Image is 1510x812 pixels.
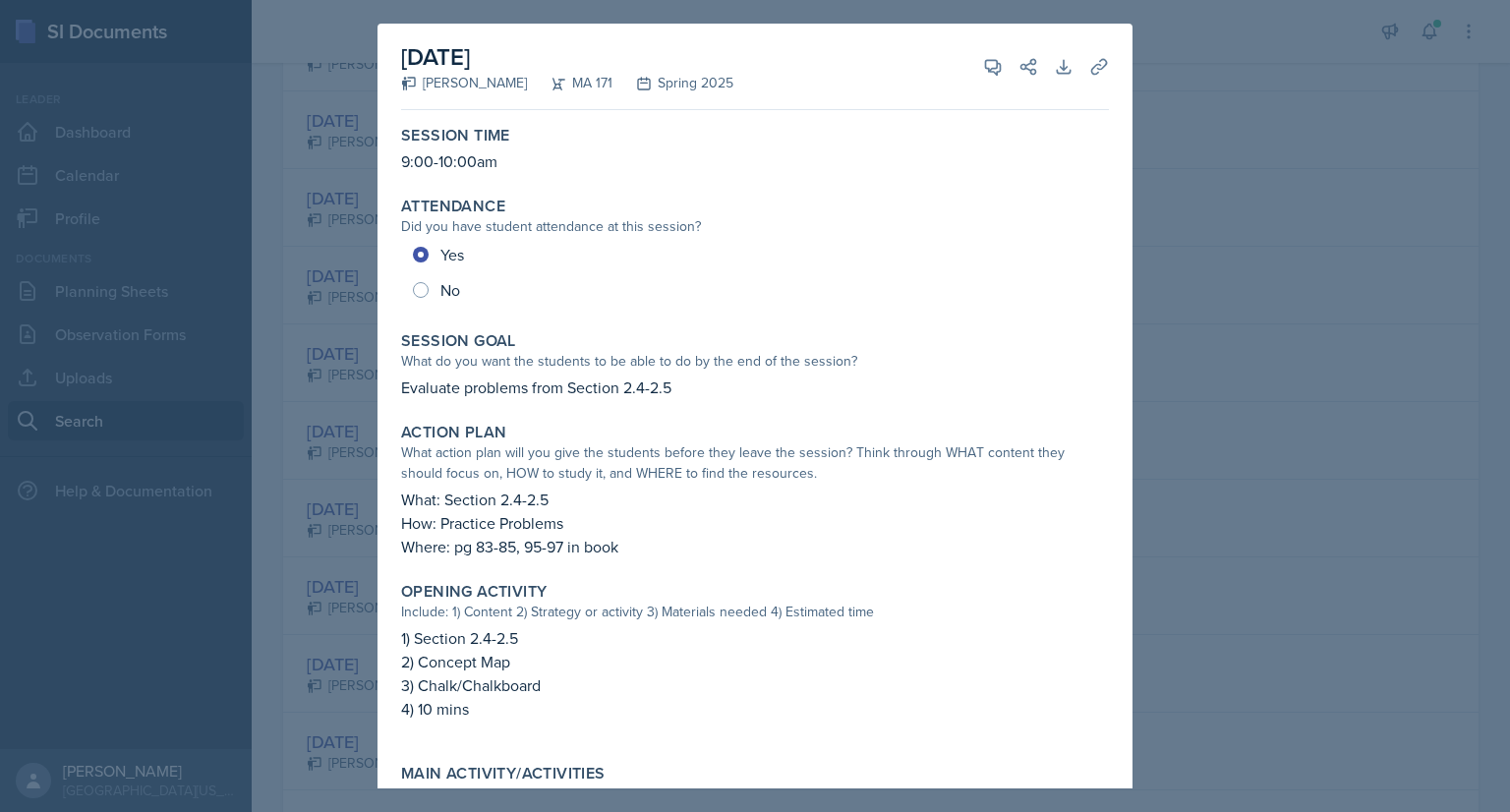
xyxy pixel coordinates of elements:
[401,764,606,783] label: Main Activity/Activities
[401,488,1109,511] p: What: Section 2.4-2.5
[401,216,1109,237] div: Did you have student attendance at this session?
[401,197,505,216] label: Attendance
[612,73,733,93] div: Spring 2025
[401,697,1109,721] p: 4) 10 mins
[401,73,527,93] div: [PERSON_NAME]
[401,511,1109,535] p: How: Practice Problems
[401,331,516,351] label: Session Goal
[527,73,612,93] div: MA 171
[401,126,510,145] label: Session Time
[401,535,1109,558] p: Where: pg 83-85, 95-97 in book
[401,442,1109,484] div: What action plan will you give the students before they leave the session? Think through WHAT con...
[401,149,1109,173] p: 9:00-10:00am
[401,39,733,75] h2: [DATE]
[401,351,1109,372] div: What do you want the students to be able to do by the end of the session?
[401,602,1109,622] div: Include: 1) Content 2) Strategy or activity 3) Materials needed 4) Estimated time
[401,626,1109,650] p: 1) Section 2.4-2.5
[401,582,547,602] label: Opening Activity
[401,423,506,442] label: Action Plan
[401,650,1109,673] p: 2) Concept Map
[401,376,1109,399] p: Evaluate problems from Section 2.4-2.5
[401,673,1109,697] p: 3) Chalk/Chalkboard
[401,783,1109,804] div: Include: 1) Content 2) Strategy or activity 3) Materials needed 4) Estimated time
